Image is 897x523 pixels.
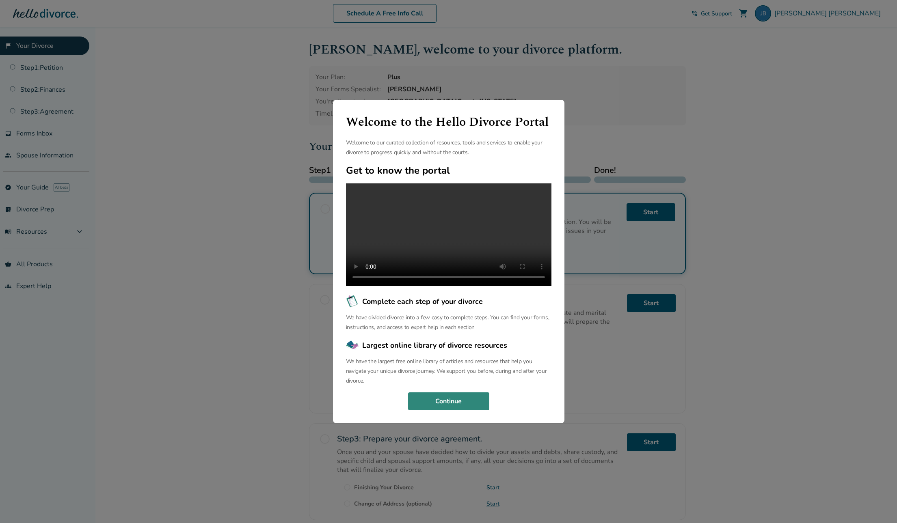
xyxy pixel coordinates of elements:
p: Welcome to our curated collection of resources, tools and services to enable your divorce to prog... [346,138,551,157]
button: Continue [408,392,489,410]
h1: Welcome to the Hello Divorce Portal [346,113,551,131]
span: Largest online library of divorce resources [362,340,507,351]
span: Complete each step of your divorce [362,296,483,307]
p: We have the largest free online library of articles and resources that help you navigate your uni... [346,357,551,386]
p: We have divided divorce into a few easy to complete steps. You can find your forms, instructions,... [346,313,551,332]
img: Complete each step of your divorce [346,295,359,308]
img: Largest online library of divorce resources [346,339,359,352]
iframe: Chat Widget [856,484,897,523]
h2: Get to know the portal [346,164,551,177]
